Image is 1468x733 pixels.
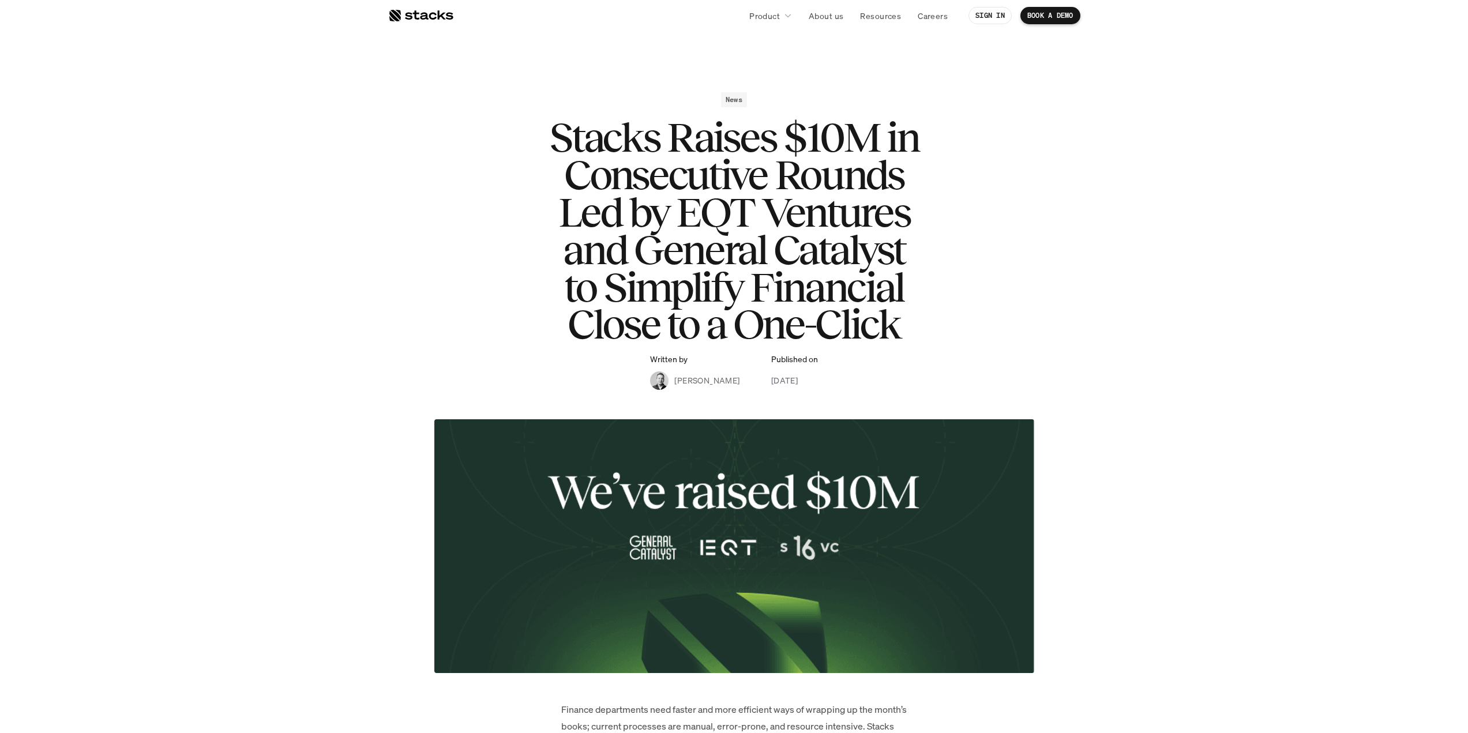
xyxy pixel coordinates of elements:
[504,119,965,343] h1: Stacks Raises $10M in Consecutive Rounds Led by EQT Ventures and General Catalyst to Simplify Fin...
[650,371,669,390] img: Albert
[802,5,850,26] a: About us
[674,374,739,386] p: [PERSON_NAME]
[975,12,1005,20] p: SIGN IN
[726,96,742,104] h2: News
[968,7,1012,24] a: SIGN IN
[918,10,948,22] p: Careers
[771,355,818,364] p: Published on
[911,5,955,26] a: Careers
[1027,12,1073,20] p: BOOK A DEMO
[809,10,843,22] p: About us
[860,10,901,22] p: Resources
[853,5,908,26] a: Resources
[650,355,688,364] p: Written by
[771,374,798,386] p: [DATE]
[1020,7,1080,24] a: BOOK A DEMO
[749,10,780,22] p: Product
